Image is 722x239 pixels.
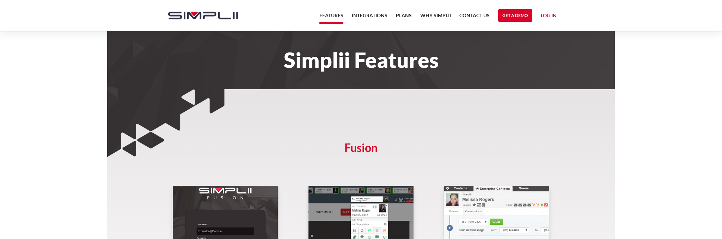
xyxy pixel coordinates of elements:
[161,52,561,68] h1: Simplii Features
[498,9,532,22] a: Get a Demo
[459,11,490,24] a: Contact US
[161,144,561,160] h5: Fusion
[168,12,238,19] img: Simplii
[319,11,343,24] a: Features
[541,11,557,22] a: Log in
[352,11,387,24] a: Integrations
[420,11,451,24] a: Why Simplii
[396,11,412,24] a: Plans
